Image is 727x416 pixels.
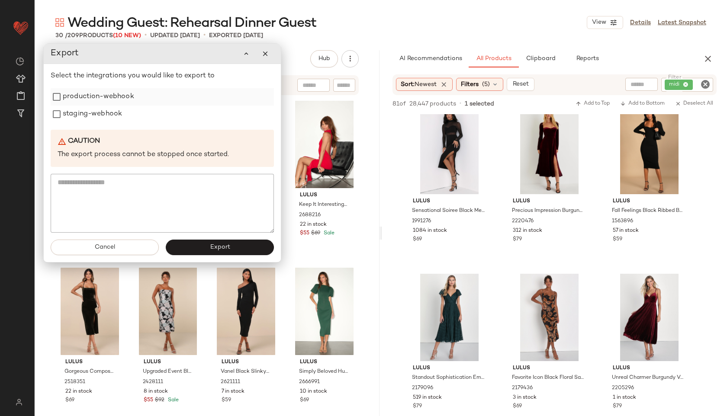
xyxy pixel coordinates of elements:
[675,101,713,107] span: Deselect All
[392,99,406,109] span: 81 of
[413,236,422,243] span: $69
[413,394,442,402] span: 519 in stock
[460,100,461,108] span: •
[16,57,24,66] img: svg%3e
[612,384,634,392] span: 2205296
[672,99,717,109] button: Deselect All
[310,50,338,67] button: Hub
[144,388,168,396] span: 8 in stock
[51,240,159,255] button: Cancel
[155,397,164,404] span: $92
[299,368,348,376] span: Simply Beloved Hunter Green Puff Sleeve Bodycon Midi Dress
[293,268,356,355] img: 2666991_02_fullbody_2025-08-01.jpg
[64,368,113,376] span: Gorgeous Composure Olive Velvet Lace-Up Sleeveless Midi Dress
[300,388,327,396] span: 10 in stock
[613,365,686,372] span: Lulus
[606,274,693,361] img: 10714141_2205296.jpg
[406,274,493,361] img: 10565381_2179096.jpg
[613,227,639,235] span: 57 in stock
[203,30,206,41] span: •
[113,32,141,39] span: (10 New)
[409,99,456,109] span: 28,447 products
[401,80,437,89] span: Sort:
[299,211,321,219] span: 2688216
[513,198,586,205] span: Lulus
[51,47,79,61] span: Export
[300,221,327,229] span: 22 in stock
[572,99,613,109] button: Add to Top
[300,358,349,366] span: Lulus
[65,358,114,366] span: Lulus
[512,81,528,88] span: Reset
[412,218,431,225] span: 1991276
[51,71,274,81] p: Select the integrations you would like to export to
[612,374,685,382] span: Unreal Charmer Burgundy Velvet Sleeveless Pleated Midi Dress
[513,394,537,402] span: 3 in stock
[144,358,193,366] span: Lulus
[299,378,320,386] span: 2666991
[166,397,179,403] span: Sale
[413,198,486,205] span: Lulus
[612,218,633,225] span: 1563896
[55,32,68,39] span: 30 /
[476,55,511,62] span: All Products
[576,55,598,62] span: Reports
[150,31,200,40] p: updated [DATE]
[576,101,610,107] span: Add to Top
[513,236,522,243] span: $79
[587,16,623,29] button: View
[620,101,665,107] span: Add to Bottom
[612,207,685,215] span: Fall Feelings Black Ribbed Bodycon Midi Dress
[311,230,320,237] span: $69
[143,368,192,376] span: Upgraded Event Black Jacquard Strapless Bustier Midi Dress
[293,101,356,188] img: 2688216_01_hero_2025-06-09.jpg
[144,397,153,404] span: $55
[465,99,494,109] span: 1 selected
[512,384,533,392] span: 2179436
[137,268,199,355] img: 11816161_2428111.jpg
[617,99,668,109] button: Add to Bottom
[222,397,231,404] span: $59
[64,378,85,386] span: 2518351
[592,19,606,26] span: View
[222,388,244,396] span: 7 in stock
[613,403,622,410] span: $79
[613,236,622,243] span: $59
[209,31,263,40] p: Exported [DATE]
[318,55,330,62] span: Hub
[222,358,270,366] span: Lulus
[413,365,486,372] span: Lulus
[512,207,585,215] span: Precious Impression Burgundy Velvet Bustier Midi Dress
[513,403,522,410] span: $69
[700,79,711,90] i: Clear Filter
[166,240,274,255] button: Export
[613,198,686,205] span: Lulus
[507,78,534,91] button: Reset
[63,88,134,106] label: production-webhook
[55,31,141,40] div: Products
[58,268,121,355] img: 12080981_2518351.jpg
[209,244,230,251] span: Export
[299,201,348,209] span: Keep It Interesting Red Asymmetrical Cutout Halter Midi Dress
[399,55,462,62] span: AI Recommendations
[65,388,92,396] span: 22 in stock
[525,55,555,62] span: Clipboard
[143,378,163,386] span: 2428111
[322,230,335,236] span: Sale
[221,378,240,386] span: 2621111
[12,19,29,36] img: heart_red.DM2ytmEG.svg
[412,207,485,215] span: Sensational Soiree Black Mesh Long Sleeve Bodycon Midi Dress
[58,150,267,160] p: The export process cannot be stopped once started.
[65,397,74,404] span: $69
[413,227,447,235] span: 1084 in stock
[630,18,651,27] a: Details
[68,15,316,32] span: Wedding Guest: Rehearsal Dinner Guest
[68,32,79,39] span: 209
[300,397,309,404] span: $69
[461,80,479,89] span: Filters
[300,230,309,237] span: $55
[658,18,706,27] a: Latest Snapshot
[513,227,542,235] span: 312 in stock
[145,30,147,41] span: •
[215,268,277,355] img: 12376861_2621111.jpg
